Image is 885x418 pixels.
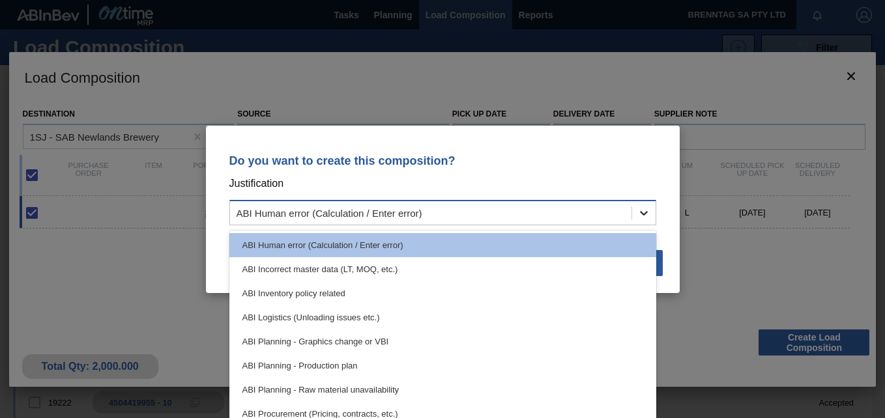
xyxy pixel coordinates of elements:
[229,329,656,354] div: ABI Planning - Graphics change or VBI
[229,257,656,281] div: ABI Incorrect master data (LT, MOQ, etc.)
[229,154,656,167] p: Do you want to create this composition?
[229,233,656,257] div: ABI Human error (Calculation / Enter error)
[229,378,656,402] div: ABI Planning - Raw material unavailability
[229,281,656,305] div: ABI Inventory policy related
[229,305,656,329] div: ABI Logistics (Unloading issues etc.)
[237,207,422,218] div: ABI Human error (Calculation / Enter error)
[229,354,656,378] div: ABI Planning - Production plan
[229,175,656,192] p: Justification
